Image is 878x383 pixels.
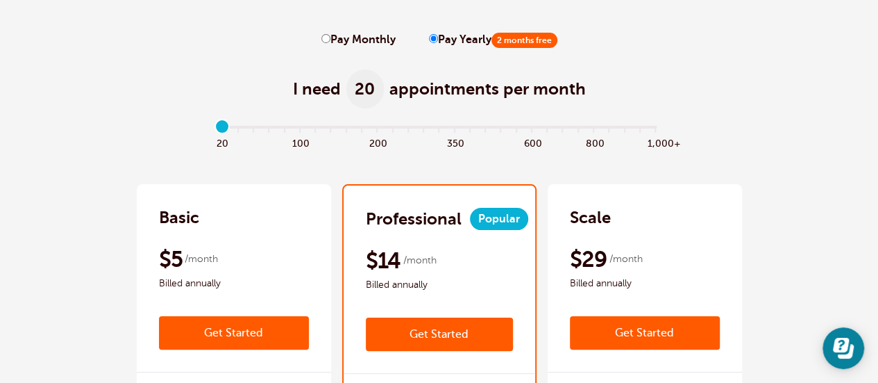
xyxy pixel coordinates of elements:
span: 800 [586,134,601,150]
iframe: Resource center [822,327,864,369]
span: 1,000+ [648,134,663,150]
label: Pay Yearly [429,33,557,47]
h2: Professional [366,208,462,230]
span: 350 [446,134,462,150]
span: Billed annually [366,277,513,293]
span: $14 [366,247,401,275]
span: 200 [369,134,385,150]
span: $29 [570,245,607,273]
input: Pay Monthly [321,34,330,43]
a: Get Started [366,318,513,351]
input: Pay Yearly2 months free [429,34,438,43]
span: 20 [215,134,230,150]
span: /month [403,252,437,269]
span: 2 months free [491,33,557,48]
h2: Basic [159,206,199,229]
span: I need [293,78,341,100]
a: Get Started [570,316,720,350]
h2: Scale [570,206,611,229]
span: appointments per month [389,78,586,100]
span: /month [185,251,218,268]
label: Pay Monthly [321,33,396,47]
a: Get Started [159,316,309,350]
span: Billed annually [159,275,309,292]
span: 20 [346,70,384,108]
span: 100 [292,134,307,150]
span: $5 [159,245,183,273]
span: 600 [524,134,539,150]
span: Popular [470,208,528,230]
span: /month [609,251,643,268]
span: Billed annually [570,275,720,292]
